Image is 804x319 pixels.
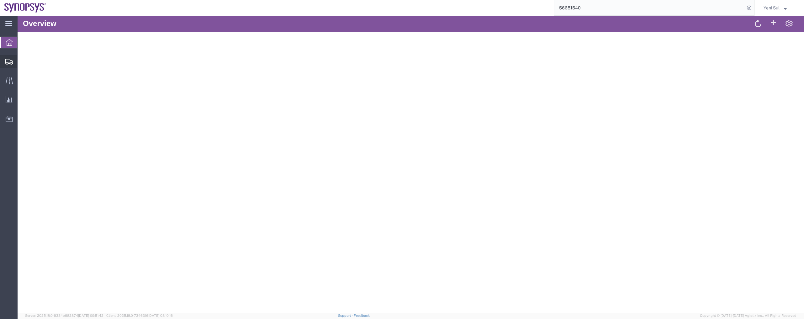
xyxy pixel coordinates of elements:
a: Support [338,314,354,317]
span: Copyright © [DATE]-[DATE] Agistix Inc., All Rights Reserved [700,313,796,318]
span: [DATE] 08:10:16 [148,314,173,317]
input: Search for shipment number, reference number [554,0,745,15]
button: Yeni Sul [763,4,795,12]
span: Yeni Sul [764,4,780,11]
iframe: FS Legacy Container [18,16,804,312]
img: logo [4,3,46,13]
a: Feedback [353,314,369,317]
span: [DATE] 09:51:42 [78,314,103,317]
span: Client: 2025.18.0-7346316 [106,314,173,317]
span: Server: 2025.18.0-9334b682874 [25,314,103,317]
